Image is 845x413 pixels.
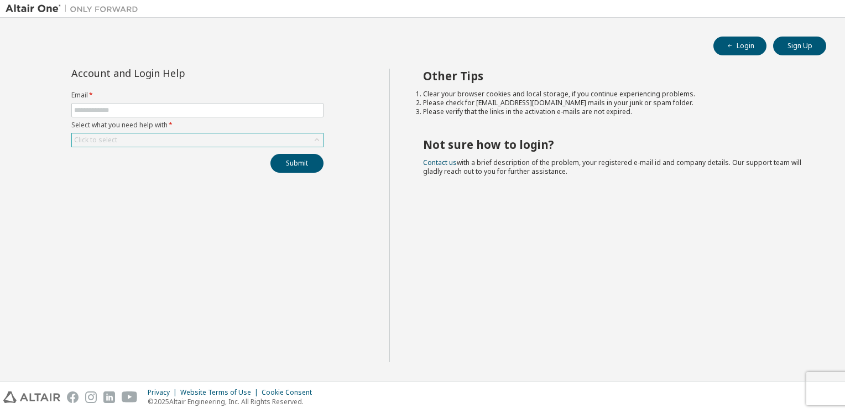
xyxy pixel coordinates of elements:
li: Clear your browser cookies and local storage, if you continue experiencing problems. [423,90,807,99]
div: Cookie Consent [262,388,319,397]
div: Click to select [72,133,323,147]
img: youtube.svg [122,391,138,403]
li: Please check for [EMAIL_ADDRESS][DOMAIN_NAME] mails in your junk or spam folder. [423,99,807,107]
img: linkedin.svg [103,391,115,403]
p: © 2025 Altair Engineering, Inc. All Rights Reserved. [148,397,319,406]
label: Select what you need help with [71,121,324,130]
h2: Other Tips [423,69,807,83]
img: altair_logo.svg [3,391,60,403]
div: Website Terms of Use [180,388,262,397]
button: Sign Up [773,37,826,55]
img: facebook.svg [67,391,79,403]
li: Please verify that the links in the activation e-mails are not expired. [423,107,807,116]
div: Click to select [74,136,117,144]
button: Login [713,37,766,55]
button: Submit [270,154,324,173]
span: with a brief description of the problem, your registered e-mail id and company details. Our suppo... [423,158,801,176]
div: Privacy [148,388,180,397]
img: Altair One [6,3,144,14]
div: Account and Login Help [71,69,273,78]
label: Email [71,91,324,100]
img: instagram.svg [85,391,97,403]
h2: Not sure how to login? [423,137,807,152]
a: Contact us [423,158,457,167]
